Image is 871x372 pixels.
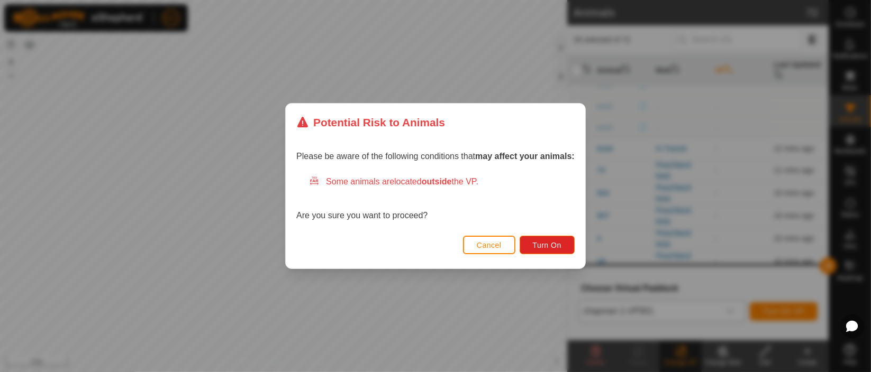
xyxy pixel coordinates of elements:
[533,241,561,249] span: Turn On
[296,175,575,222] div: Are you sure you want to proceed?
[309,175,575,188] div: Some animals are
[477,241,502,249] span: Cancel
[520,236,575,254] button: Turn On
[296,152,575,161] span: Please be aware of the following conditions that
[475,152,575,161] strong: may affect your animals:
[463,236,515,254] button: Cancel
[296,114,445,131] div: Potential Risk to Animals
[394,177,478,186] span: located the VP.
[422,177,452,186] strong: outside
